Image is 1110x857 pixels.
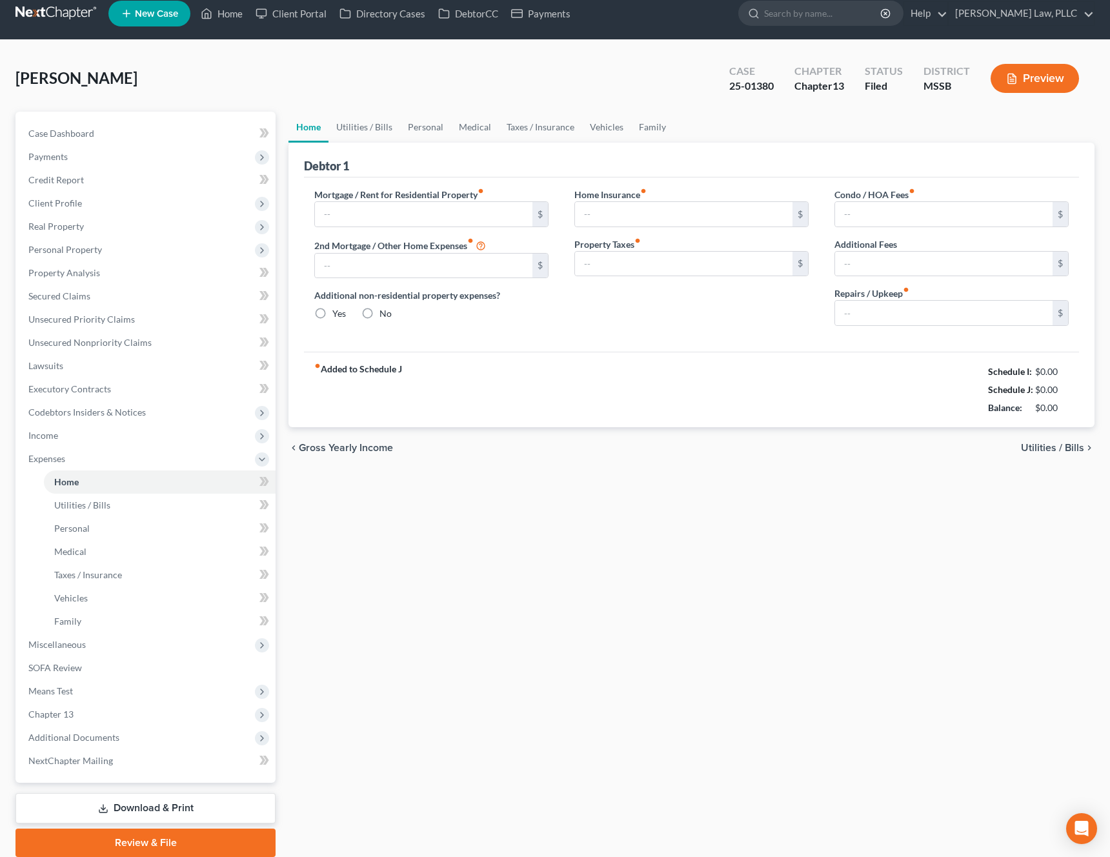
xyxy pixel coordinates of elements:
[333,2,432,25] a: Directory Cases
[28,128,94,139] span: Case Dashboard
[832,79,844,92] span: 13
[18,308,276,331] a: Unsecured Priority Claims
[478,188,484,194] i: fiber_manual_record
[315,202,532,227] input: --
[328,112,400,143] a: Utilities / Bills
[28,407,146,418] span: Codebtors Insiders & Notices
[28,360,63,371] span: Lawsuits
[379,307,392,320] label: No
[54,569,122,580] span: Taxes / Insurance
[923,64,970,79] div: District
[332,307,346,320] label: Yes
[582,112,631,143] a: Vehicles
[729,64,774,79] div: Case
[923,79,970,94] div: MSSB
[44,540,276,563] a: Medical
[432,2,505,25] a: DebtorCC
[54,476,79,487] span: Home
[1021,443,1095,453] button: Utilities / Bills chevron_right
[314,288,549,302] label: Additional non-residential property expenses?
[28,337,152,348] span: Unsecured Nonpriority Claims
[28,755,113,766] span: NextChapter Mailing
[15,829,276,857] a: Review & File
[794,64,844,79] div: Chapter
[28,383,111,394] span: Executory Contracts
[400,112,451,143] a: Personal
[834,237,897,251] label: Additional Fees
[249,2,333,25] a: Client Portal
[575,202,792,227] input: --
[54,592,88,603] span: Vehicles
[729,79,774,94] div: 25-01380
[505,2,577,25] a: Payments
[574,237,641,251] label: Property Taxes
[54,499,110,510] span: Utilities / Bills
[54,523,90,534] span: Personal
[1053,301,1068,325] div: $
[299,443,393,453] span: Gross Yearly Income
[18,656,276,680] a: SOFA Review
[18,168,276,192] a: Credit Report
[28,639,86,650] span: Miscellaneous
[451,112,499,143] a: Medical
[532,202,548,227] div: $
[135,9,178,19] span: New Case
[467,237,474,244] i: fiber_manual_record
[18,122,276,145] a: Case Dashboard
[314,363,402,417] strong: Added to Schedule J
[634,237,641,244] i: fiber_manual_record
[631,112,674,143] a: Family
[532,254,548,278] div: $
[18,285,276,308] a: Secured Claims
[835,252,1053,276] input: --
[1035,365,1069,378] div: $0.00
[54,616,81,627] span: Family
[988,384,1033,395] strong: Schedule J:
[28,662,82,673] span: SOFA Review
[28,197,82,208] span: Client Profile
[44,517,276,540] a: Personal
[1035,383,1069,396] div: $0.00
[909,188,915,194] i: fiber_manual_record
[988,366,1032,377] strong: Schedule I:
[288,443,393,453] button: chevron_left Gross Yearly Income
[904,2,947,25] a: Help
[834,287,909,300] label: Repairs / Upkeep
[764,1,882,25] input: Search by name...
[794,79,844,94] div: Chapter
[315,254,532,278] input: --
[288,443,299,453] i: chevron_left
[18,261,276,285] a: Property Analysis
[575,252,792,276] input: --
[28,430,58,441] span: Income
[18,378,276,401] a: Executory Contracts
[28,314,135,325] span: Unsecured Priority Claims
[1053,202,1068,227] div: $
[44,470,276,494] a: Home
[28,151,68,162] span: Payments
[949,2,1094,25] a: [PERSON_NAME] Law, PLLC
[314,188,484,201] label: Mortgage / Rent for Residential Property
[903,287,909,293] i: fiber_manual_record
[1021,443,1084,453] span: Utilities / Bills
[18,749,276,772] a: NextChapter Mailing
[304,158,349,174] div: Debtor 1
[835,202,1053,227] input: --
[44,494,276,517] a: Utilities / Bills
[28,244,102,255] span: Personal Property
[18,354,276,378] a: Lawsuits
[574,188,647,201] label: Home Insurance
[28,267,100,278] span: Property Analysis
[15,793,276,823] a: Download & Print
[28,174,84,185] span: Credit Report
[314,363,321,369] i: fiber_manual_record
[28,709,74,720] span: Chapter 13
[792,202,808,227] div: $
[44,610,276,633] a: Family
[28,685,73,696] span: Means Test
[194,2,249,25] a: Home
[1084,443,1095,453] i: chevron_right
[15,68,137,87] span: [PERSON_NAME]
[28,290,90,301] span: Secured Claims
[288,112,328,143] a: Home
